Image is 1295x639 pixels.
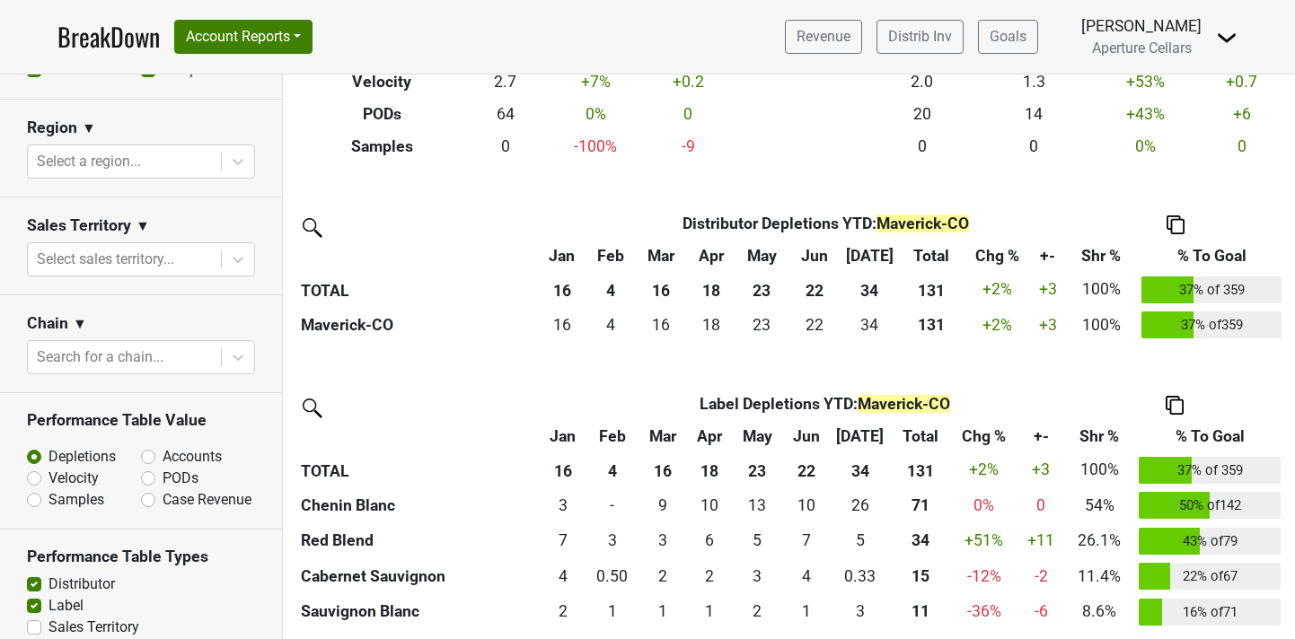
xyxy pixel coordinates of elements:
td: 0 [586,487,639,523]
th: 23 [735,272,790,308]
td: 100% [1065,272,1137,308]
td: 3.75 [541,558,586,594]
td: 15.5 [538,307,586,343]
td: +0.7 [1202,66,1282,98]
td: 54% [1064,487,1135,523]
div: 3 [590,529,635,552]
th: 11.251 [891,594,951,630]
div: 2 [736,600,779,623]
td: 1.084 [639,594,687,630]
div: 34 [895,529,947,552]
td: 5.167 [731,523,783,559]
div: 71 [895,494,947,517]
td: 1 [687,594,731,630]
td: 8.6% [1064,594,1135,630]
th: 18 [687,452,731,488]
th: TOTAL [296,272,538,308]
td: 0 % [950,487,1017,523]
div: 2 [643,565,683,588]
td: +7 % [543,66,648,98]
td: 0 [1202,130,1282,162]
label: Case Revenue [163,489,251,511]
td: -12 % [950,558,1017,594]
td: +3 [1017,452,1064,488]
th: Total: activate to sort column ascending [900,240,964,272]
td: 18 [688,307,735,343]
div: 11 [895,600,947,623]
label: Accounts [163,446,222,468]
div: 15 [895,565,947,588]
label: Velocity [48,468,99,489]
div: 3 [736,565,779,588]
td: 2.0 [866,66,978,98]
div: 5 [736,529,779,552]
div: 4 [544,565,581,588]
div: 6 [692,529,727,552]
td: 0 [648,98,728,130]
button: Account Reports [174,20,313,54]
th: Jun: activate to sort column ascending [789,240,839,272]
div: 22 [794,313,835,337]
td: 2 [731,594,783,630]
img: Dropdown Menu [1216,27,1238,48]
div: 18 [692,313,729,337]
h3: Performance Table Value [27,411,255,430]
td: 4.5 [830,523,891,559]
div: 4 [591,313,631,337]
td: 3 [639,523,687,559]
td: 0 % [1090,130,1202,162]
th: 18 [688,272,735,308]
th: Jul: activate to sort column ascending [830,420,891,452]
div: 10 [788,494,825,517]
th: Shr %: activate to sort column ascending [1065,240,1137,272]
th: Shr %: activate to sort column ascending [1064,420,1135,452]
td: 10 [783,487,830,523]
div: -6 [1022,600,1060,623]
td: -9 [648,130,728,162]
div: 1 [788,600,825,623]
td: 100% [1064,452,1135,488]
th: Samples [296,130,467,162]
td: 26.25 [830,487,891,523]
td: 0 [866,130,978,162]
div: +3 [1035,313,1062,337]
td: 5.667 [687,523,731,559]
label: Depletions [48,446,116,468]
th: Distributor Depletions YTD : [586,207,1065,240]
th: Velocity [296,66,467,98]
div: 4 [788,565,825,588]
th: Jul: activate to sort column ascending [839,240,899,272]
td: 34.083 [839,307,899,343]
div: 1 [643,600,683,623]
td: 4 [586,307,635,343]
th: Maverick-CO [296,307,538,343]
div: 16 [639,313,683,337]
div: 3 [643,529,683,552]
div: -2 [1022,565,1060,588]
td: 0.333 [830,558,891,594]
th: TOTAL [296,452,541,488]
td: 26.1% [1064,523,1135,559]
div: [PERSON_NAME] [1081,14,1202,38]
div: 34 [843,313,895,337]
td: 9.5 [687,487,731,523]
a: BreakDown [57,18,160,56]
label: Label [48,595,84,617]
div: - [590,494,635,517]
div: +11 [1022,529,1060,552]
span: ▼ [136,215,150,237]
th: Jan: activate to sort column ascending [538,240,586,272]
th: % To Goal: activate to sort column ascending [1137,240,1286,272]
div: 3 [544,494,581,517]
td: 6.75 [541,523,586,559]
th: &nbsp;: activate to sort column ascending [296,420,541,452]
td: 0 % [543,98,648,130]
a: Revenue [785,20,862,54]
th: 70.917 [891,487,951,523]
th: % To Goal: activate to sort column ascending [1135,420,1285,452]
td: 1.833 [687,558,731,594]
h3: Sales Territory [27,216,131,235]
span: ▼ [73,313,87,335]
td: +0.2 [648,66,728,98]
div: 0.50 [590,565,635,588]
